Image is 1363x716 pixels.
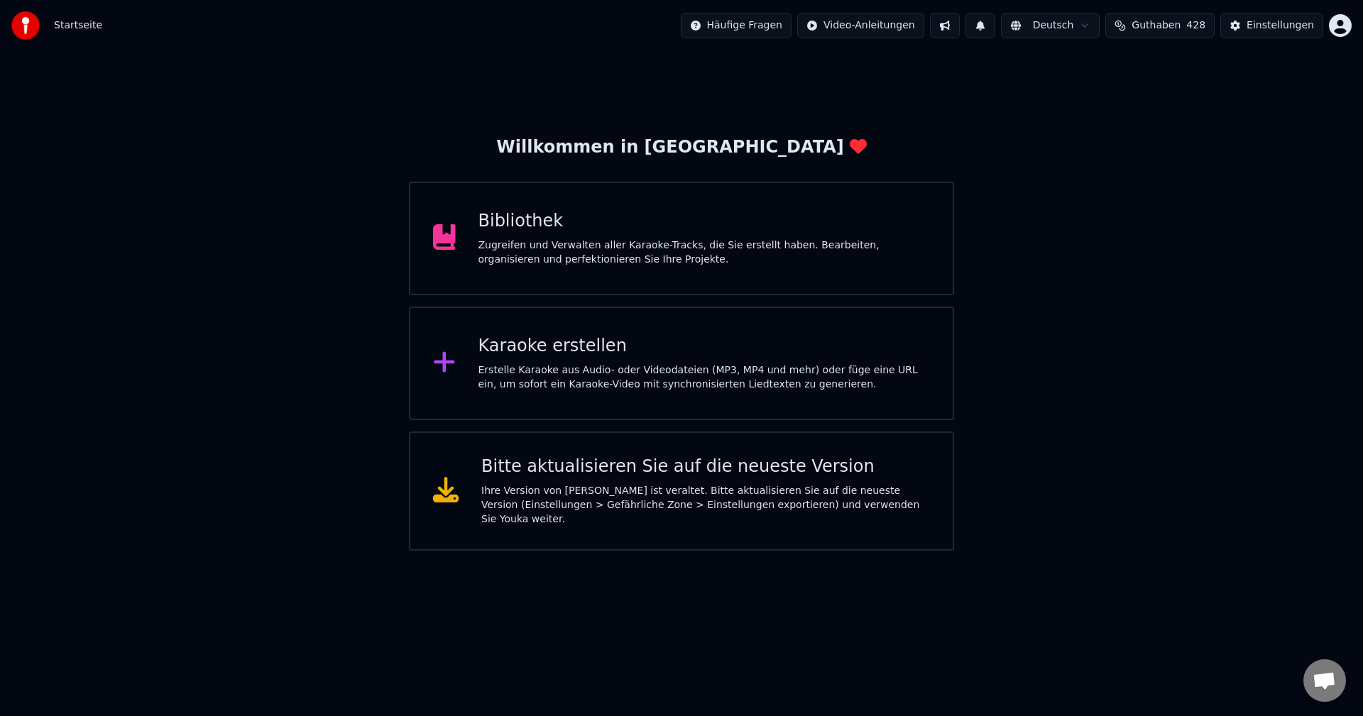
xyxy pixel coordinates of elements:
span: Guthaben [1132,18,1181,33]
div: Zugreifen und Verwalten aller Karaoke-Tracks, die Sie erstellt haben. Bearbeiten, organisieren un... [478,238,931,267]
button: Video-Anleitungen [797,13,924,38]
div: Einstellungen [1247,18,1314,33]
div: Chat öffnen [1303,659,1346,702]
div: Karaoke erstellen [478,335,931,358]
div: Erstelle Karaoke aus Audio- oder Videodateien (MP3, MP4 und mehr) oder füge eine URL ein, um sofo... [478,363,931,392]
button: Einstellungen [1220,13,1323,38]
span: 428 [1186,18,1205,33]
button: Guthaben428 [1105,13,1215,38]
nav: breadcrumb [54,18,102,33]
div: Ihre Version von [PERSON_NAME] ist veraltet. Bitte aktualisieren Sie auf die neueste Version (Ein... [481,484,930,527]
div: Bibliothek [478,210,931,233]
div: Willkommen in [GEOGRAPHIC_DATA] [496,136,866,159]
img: youka [11,11,40,40]
span: Startseite [54,18,102,33]
button: Häufige Fragen [681,13,792,38]
div: Bitte aktualisieren Sie auf die neueste Version [481,456,930,478]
